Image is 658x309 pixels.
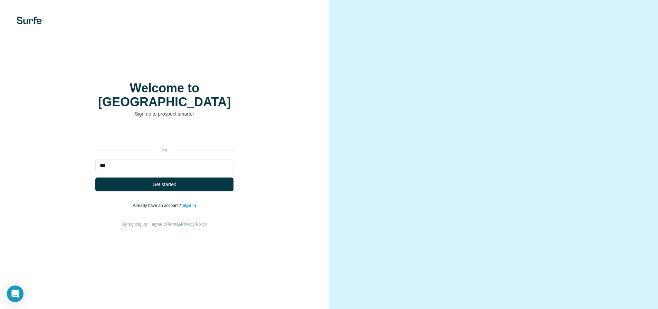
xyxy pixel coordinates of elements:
[122,222,207,227] span: By signing up, I agree to &
[95,178,233,191] button: Get started
[17,17,42,24] img: Surfe's logo
[181,222,207,227] a: Privacy Policy
[133,203,182,208] span: Already have an account?
[7,285,23,302] div: Open Intercom Messenger
[167,222,178,227] a: Terms
[92,128,237,143] iframe: Sign in with Google Button
[153,148,175,154] p: or
[95,110,233,117] p: Sign up to prospect smarter
[95,81,233,109] h1: Welcome to [GEOGRAPHIC_DATA]
[182,203,196,208] a: Sign in
[153,181,177,188] span: Get started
